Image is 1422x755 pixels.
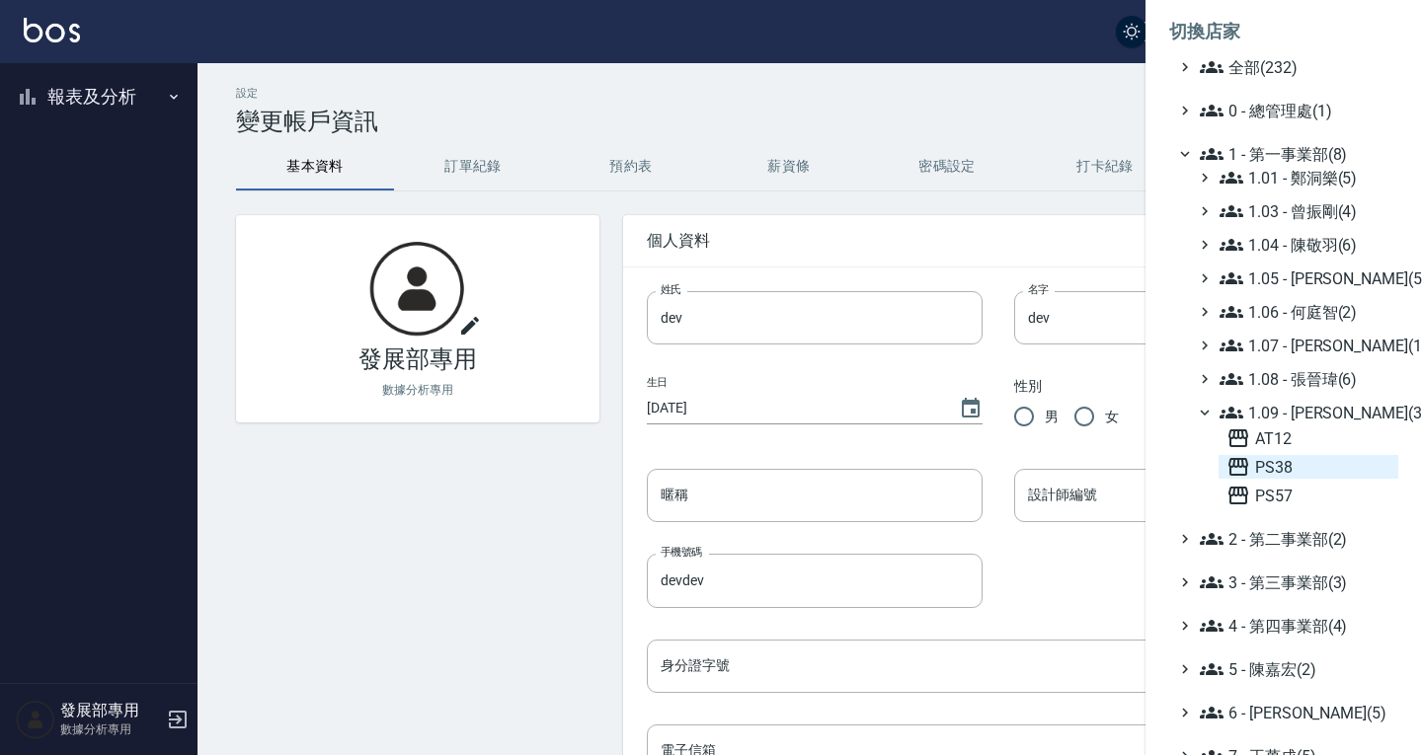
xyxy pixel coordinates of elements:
[1200,55,1390,79] span: 全部(232)
[1220,367,1390,391] span: 1.08 - 張晉瑋(6)
[1220,334,1390,357] span: 1.07 - [PERSON_NAME](11)
[1200,614,1390,638] span: 4 - 第四事業部(4)
[1200,701,1390,724] span: 6 - [PERSON_NAME](5)
[1200,527,1390,551] span: 2 - 第二事業部(2)
[1226,455,1390,479] span: PS38
[1220,233,1390,257] span: 1.04 - 陳敬羽(6)
[1200,570,1390,594] span: 3 - 第三事業部(3)
[1226,484,1390,507] span: PS57
[1220,166,1390,189] span: 1.01 - 鄭洞樂(5)
[1220,266,1390,290] span: 1.05 - [PERSON_NAME](5)
[1220,199,1390,223] span: 1.03 - 曾振剛(4)
[1220,401,1390,424] span: 1.09 - [PERSON_NAME](3)
[1200,657,1390,681] span: 5 - 陳嘉宏(2)
[1169,8,1398,55] li: 切換店家
[1200,142,1390,166] span: 1 - 第一事業部(8)
[1220,300,1390,324] span: 1.06 - 何庭智(2)
[1226,426,1390,450] span: AT12
[1200,99,1390,122] span: 0 - 總管理處(1)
